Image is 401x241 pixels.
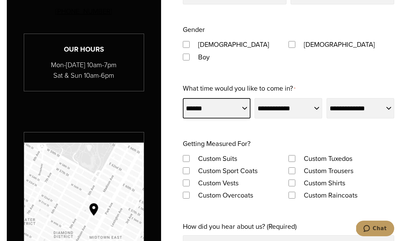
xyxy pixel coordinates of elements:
[191,51,216,63] label: Boy
[183,220,297,233] label: How did you hear about us? (Required)
[183,137,250,150] legend: Getting Measured For?
[191,189,260,201] label: Custom Overcoats
[191,177,245,189] label: Custom Vests
[297,152,359,165] label: Custom Tuxedos
[183,23,205,36] legend: Gender
[24,60,144,81] p: Mon-[DATE] 10am-7pm Sat & Sun 10am-6pm
[183,82,295,95] label: What time would you like to come in?
[55,6,112,16] a: [PHONE_NUMBER]
[297,177,352,189] label: Custom Shirts
[191,38,276,51] label: [DEMOGRAPHIC_DATA]
[24,44,144,55] h3: Our Hours
[297,38,382,51] label: [DEMOGRAPHIC_DATA]
[191,165,264,177] label: Custom Sport Coats
[297,165,360,177] label: Custom Trousers
[356,221,394,238] iframe: Opens a widget where you can chat to one of our agents
[191,152,244,165] label: Custom Suits
[297,189,364,201] label: Custom Raincoats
